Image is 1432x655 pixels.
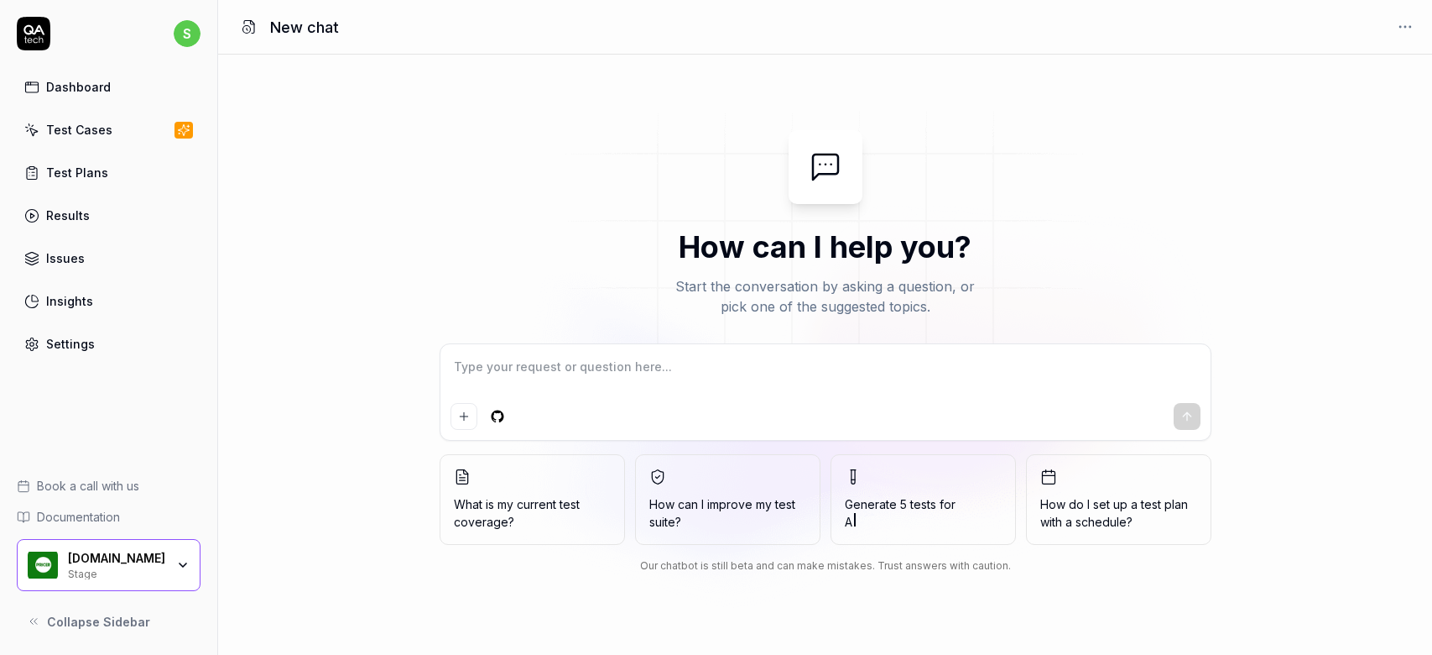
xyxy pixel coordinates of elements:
div: Stage [68,566,165,579]
div: Issues [46,249,85,267]
button: How do I set up a test plan with a schedule? [1026,454,1211,545]
span: A [845,515,852,529]
button: Add attachment [450,403,477,430]
a: Dashboard [17,71,200,103]
span: What is my current test coverage? [454,495,611,531]
a: Insights [17,285,200,317]
div: Dashboard [46,78,111,96]
a: Results [17,199,200,232]
span: How can I improve my test suite? [649,495,806,531]
h1: New chat [270,16,339,39]
button: What is my current test coverage? [440,454,625,545]
a: Test Cases [17,113,200,146]
span: Generate 5 tests for [845,495,1002,531]
button: Collapse Sidebar [17,605,200,638]
div: Test Plans [46,164,108,181]
a: Issues [17,242,200,275]
div: Test Cases [46,121,112,139]
div: Settings [46,335,95,353]
span: s [174,20,200,47]
div: Pricer.com [68,551,165,566]
div: Results [46,207,90,224]
a: Settings [17,327,200,360]
a: Documentation [17,508,200,526]
button: s [174,17,200,50]
a: Test Plans [17,156,200,189]
span: Documentation [37,508,120,526]
span: How do I set up a test plan with a schedule? [1040,495,1197,531]
a: Book a call with us [17,477,200,495]
button: How can I improve my test suite? [635,454,820,545]
button: Pricer.com Logo[DOMAIN_NAME]Stage [17,539,200,591]
span: Book a call with us [37,477,139,495]
span: Collapse Sidebar [47,613,150,631]
div: Our chatbot is still beta and can make mistakes. Trust answers with caution. [440,558,1211,574]
div: Insights [46,292,93,310]
button: Generate 5 tests forA [831,454,1016,545]
img: Pricer.com Logo [28,550,58,580]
